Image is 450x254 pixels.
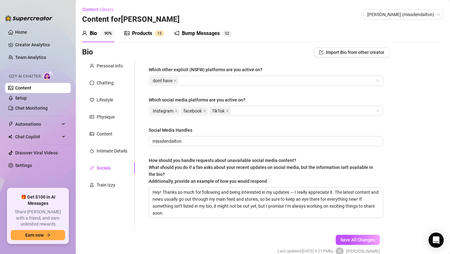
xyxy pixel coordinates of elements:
[15,95,27,101] a: Setup
[149,96,250,103] label: Which social media platforms are you active on?
[149,96,245,103] div: Which social media platforms are you active on?
[183,107,202,114] span: facebook
[181,107,208,115] span: facebook
[90,149,94,153] span: fire
[15,85,31,90] a: Content
[182,30,220,37] div: Bump Messages
[180,77,181,84] input: Which other explicit (NSFW) platforms are you active on?
[15,106,48,111] a: Chat Monitoring
[155,30,164,37] sup: 15
[97,130,112,137] div: Content
[90,183,94,187] span: experiment
[153,107,173,114] span: Instagram
[90,115,94,119] span: idcard
[8,122,13,127] span: thunderbolt
[340,237,375,242] span: Save All Changes
[338,249,342,253] span: user
[90,98,94,102] span: heart
[97,165,111,171] div: Socials
[97,79,114,86] div: Chatting
[326,50,384,55] span: Import Bio from other creator
[150,107,179,115] span: Instagram
[43,71,53,80] img: AI Chatter
[149,165,373,184] span: What should you do if a fan asks about your recent updates on social media, but the information i...
[11,209,65,228] span: Share [PERSON_NAME] with a friend, and earn unlimited rewards
[222,30,232,37] sup: 52
[90,132,94,136] span: picture
[149,66,262,73] div: Which other explicit (NSFW) platforms are you active on?
[9,73,41,79] span: Izzy AI Chatter
[212,107,225,114] span: TikTok
[157,31,159,36] span: 1
[203,109,206,113] span: close
[150,77,178,84] span: dont have
[90,30,97,37] div: Bio
[159,31,162,36] span: 5
[82,7,114,12] span: Content Library
[232,107,233,115] input: Which social media platforms are you active on?
[319,50,323,55] span: import
[97,62,123,69] div: Personal Info
[97,96,113,103] div: Lifestyle
[15,132,60,142] span: Chat Copilot
[82,14,180,25] h3: Content for [PERSON_NAME]
[209,107,231,115] span: TikTok
[46,233,51,237] span: arrow-right
[82,4,119,14] button: Content Library
[82,47,93,57] h3: Bio
[15,30,27,35] a: Home
[90,81,94,85] span: message
[174,79,177,82] span: close
[227,31,229,36] span: 2
[102,30,114,37] sup: 90%
[15,40,66,50] a: Creator Analytics
[226,109,229,113] span: close
[8,135,12,139] img: Chat Copilot
[132,30,152,37] div: Products
[153,77,172,84] span: dont have
[15,55,46,60] a: Team Analytics
[124,31,129,36] span: picture
[25,233,44,238] span: Earn now
[429,233,444,248] div: Open Intercom Messenger
[174,31,179,36] span: notification
[90,166,94,170] span: link
[11,230,65,240] button: Earn nowarrow-right
[15,150,58,155] a: Discover Viral Videos
[149,188,383,218] textarea: Hey! Thanks so much for following and being interested in my updates — I really appreciate it. Th...
[149,127,192,134] div: Social Media Handles
[82,31,87,36] span: user
[11,194,65,206] span: 🎁 Get $100 in AI Messages
[314,47,389,57] button: Import Bio from other creator
[367,10,440,19] span: Denise (missdendalton)
[436,13,440,16] span: team
[15,119,60,129] span: Automations
[149,66,267,73] label: Which other explicit (NSFW) platforms are you active on?
[153,138,378,145] input: Social Media Handles
[97,113,115,120] div: Physique
[97,147,127,154] div: Intimate Details
[336,235,380,245] button: Save All Changes
[149,127,197,134] label: Social Media Handles
[175,109,178,113] span: close
[15,163,32,168] a: Settings
[97,182,115,188] div: Train Izzy
[90,64,94,68] span: user
[225,31,227,36] span: 5
[5,15,52,21] img: logo-BBDzfeDw.svg
[149,158,373,184] span: How should you handle requests about unavailable social media content?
